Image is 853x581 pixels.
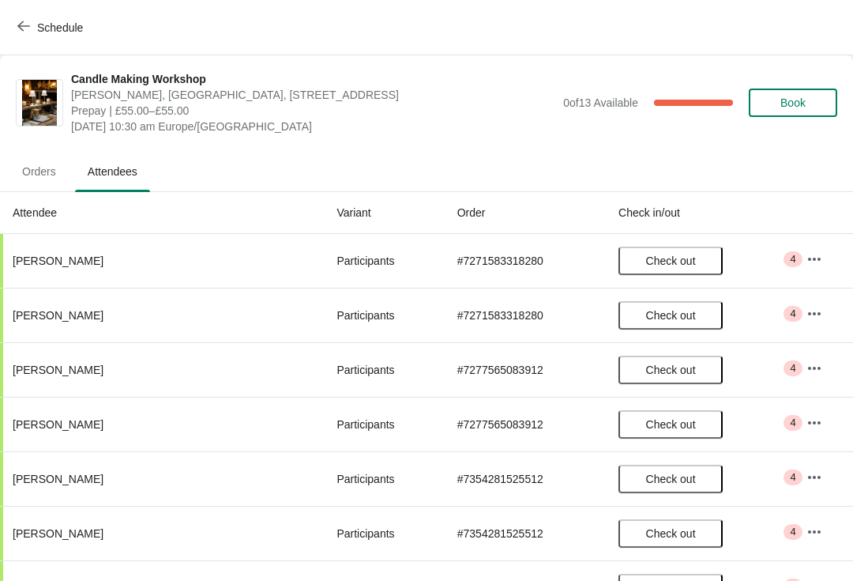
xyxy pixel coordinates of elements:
td: Participants [324,288,444,342]
span: [PERSON_NAME] [13,473,103,485]
span: [PERSON_NAME] [13,527,103,540]
button: Check out [618,519,723,548]
span: Check out [646,418,696,431]
button: Schedule [8,13,96,42]
span: 4 [790,253,795,266]
img: Candle Making Workshop [22,80,57,126]
span: Check out [646,527,696,540]
span: Schedule [37,21,83,34]
button: Check out [618,410,723,439]
td: Participants [324,342,444,397]
span: [DATE] 10:30 am Europe/[GEOGRAPHIC_DATA] [71,119,555,134]
td: Participants [324,451,444,506]
span: 4 [790,471,795,484]
button: Check out [618,356,723,384]
span: Check out [646,255,696,267]
button: Check out [618,465,723,493]
button: Check out [618,247,723,275]
span: [PERSON_NAME] [13,364,103,376]
span: [PERSON_NAME], [GEOGRAPHIC_DATA], [STREET_ADDRESS] [71,87,555,103]
th: Variant [324,192,444,234]
span: Prepay | £55.00–£55.00 [71,103,555,119]
span: Check out [646,473,696,485]
td: # 7354281525512 [445,451,606,506]
button: Book [749,89,837,117]
span: [PERSON_NAME] [13,309,103,322]
td: # 7271583318280 [445,288,606,342]
span: 4 [790,307,795,320]
span: Candle Making Workshop [71,71,555,87]
span: Attendees [75,157,150,186]
th: Check in/out [606,192,794,234]
span: Book [780,96,806,109]
td: Participants [324,397,444,451]
span: 4 [790,526,795,538]
span: 0 of 13 Available [563,96,638,109]
span: 4 [790,417,795,429]
span: Orders [9,157,69,186]
td: # 7277565083912 [445,342,606,397]
span: [PERSON_NAME] [13,418,103,431]
span: 4 [790,362,795,375]
td: Participants [324,506,444,560]
td: # 7354281525512 [445,506,606,560]
span: Check out [646,364,696,376]
td: # 7271583318280 [445,234,606,288]
td: # 7277565083912 [445,397,606,451]
span: Check out [646,309,696,322]
td: Participants [324,234,444,288]
th: Order [445,192,606,234]
span: [PERSON_NAME] [13,255,103,267]
button: Check out [618,301,723,330]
